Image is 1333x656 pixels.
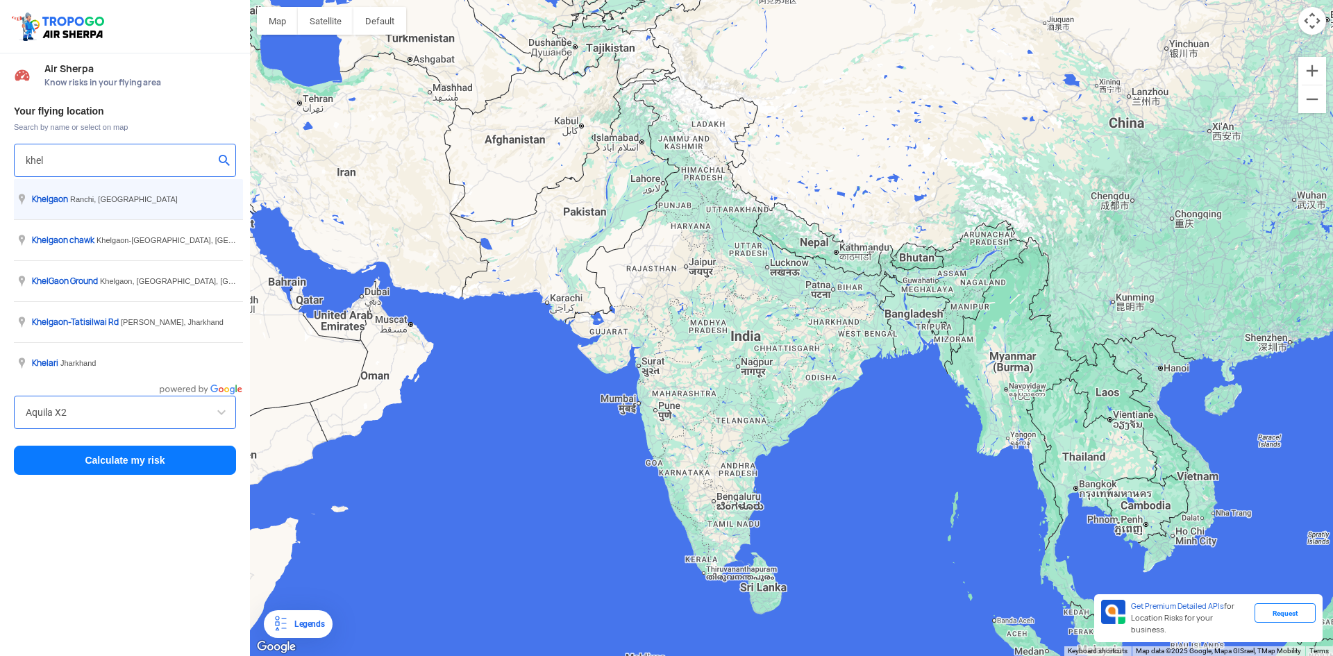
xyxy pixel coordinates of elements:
[289,616,324,632] div: Legends
[298,7,353,35] button: Show satellite imagery
[1298,85,1326,113] button: Zoom out
[32,235,49,246] span: Khel
[14,121,236,133] span: Search by name or select on map
[26,404,224,421] input: Search by name or Brand
[60,359,96,367] span: Jharkhand
[32,317,49,328] span: Khel
[257,7,298,35] button: Show street map
[32,235,97,246] span: gaon chawk
[253,638,299,656] img: Google
[32,358,49,369] span: Khel
[32,276,49,287] span: Khel
[97,236,294,244] span: Khelgaon-[GEOGRAPHIC_DATA], [GEOGRAPHIC_DATA]
[100,277,300,285] span: Khelgaon, [GEOGRAPHIC_DATA], [GEOGRAPHIC_DATA]
[70,195,178,203] span: Ranchi, [GEOGRAPHIC_DATA]
[10,10,109,42] img: ic_tgdronemaps.svg
[1298,7,1326,35] button: Map camera controls
[121,318,224,326] span: [PERSON_NAME], Jharkhand
[1068,646,1127,656] button: Keyboard shortcuts
[32,276,100,287] span: Gaon Ground
[26,152,214,169] input: Search your flying location
[1131,601,1224,611] span: Get Premium Detailed APIs
[44,63,236,74] span: Air Sherpa
[44,77,236,88] span: Know risks in your flying area
[32,317,121,328] span: gaon-Tatisilwai Rd
[32,358,60,369] span: ari
[32,194,49,205] span: Khel
[32,194,70,205] span: gaon
[272,616,289,632] img: Legends
[1309,647,1329,655] a: Terms
[1255,603,1316,623] div: Request
[14,67,31,83] img: Risk Scores
[14,446,236,475] button: Calculate my risk
[14,106,236,116] h3: Your flying location
[253,638,299,656] a: Open this area in Google Maps (opens a new window)
[1125,600,1255,637] div: for Location Risks for your business.
[1298,57,1326,85] button: Zoom in
[1136,647,1301,655] span: Map data ©2025 Google, Mapa GISrael, TMap Mobility
[1101,600,1125,624] img: Premium APIs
